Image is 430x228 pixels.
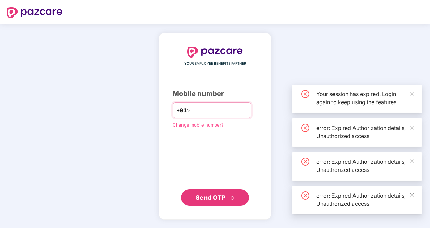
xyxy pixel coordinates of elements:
[316,191,414,208] div: error: Expired Authorization details, Unauthorized access
[196,194,226,201] span: Send OTP
[301,191,309,200] span: close-circle
[316,158,414,174] div: error: Expired Authorization details, Unauthorized access
[410,125,414,130] span: close
[230,196,235,200] span: double-right
[187,47,243,58] img: logo
[301,124,309,132] span: close-circle
[181,189,249,206] button: Send OTPdouble-right
[316,124,414,140] div: error: Expired Authorization details, Unauthorized access
[187,108,191,112] span: down
[7,7,62,18] img: logo
[184,61,246,66] span: YOUR EMPLOYEE BENEFITS PARTNER
[410,193,414,198] span: close
[173,89,257,99] div: Mobile number
[316,90,414,106] div: Your session has expired. Login again to keep using the features.
[301,90,309,98] span: close-circle
[410,159,414,164] span: close
[301,158,309,166] span: close-circle
[173,122,224,128] a: Change mobile number?
[176,106,187,115] span: +91
[410,91,414,96] span: close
